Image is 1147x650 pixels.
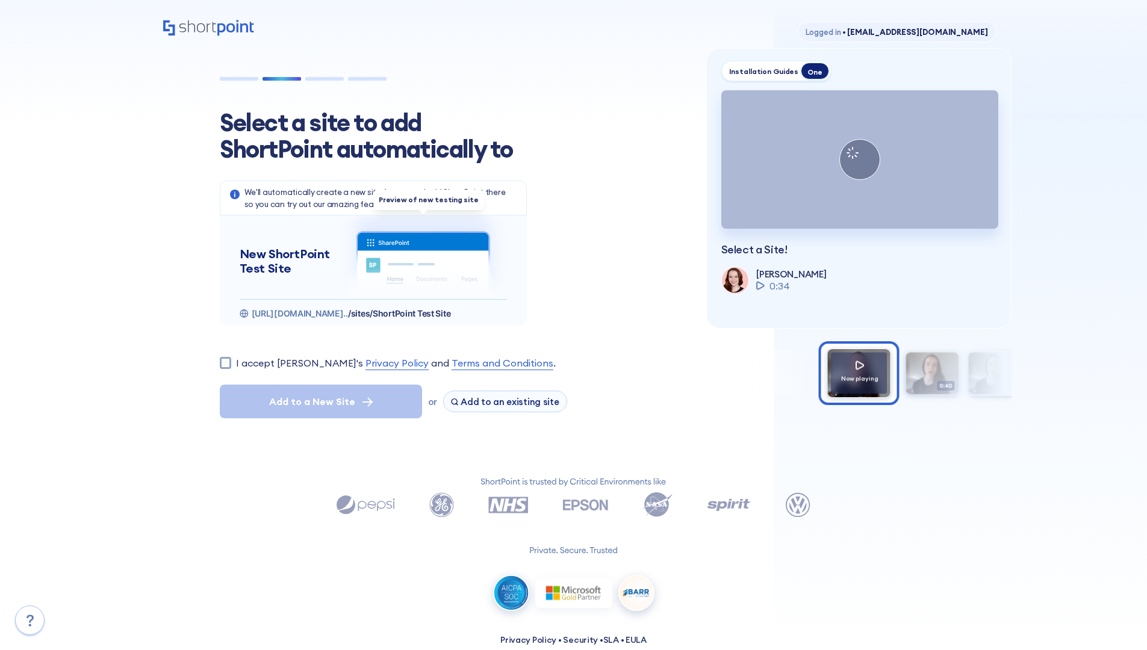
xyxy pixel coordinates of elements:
[428,396,437,407] span: or
[729,67,799,76] div: Installation Guides
[244,186,517,210] p: We'll automatically create a new site for you and add ShortPoint there so you can try out our ama...
[626,634,647,645] a: EULA
[1087,592,1147,650] iframe: Chat Widget
[452,356,553,370] a: Terms and Conditions
[801,63,828,79] div: One
[721,243,996,256] p: Select a Site!
[841,27,987,37] span: [EMAIL_ADDRESS][DOMAIN_NAME]
[220,385,422,418] button: Add to a New Site
[348,308,450,318] span: /sites/ShortPoint Test Site
[236,356,556,370] label: I accept [PERSON_NAME]'s and .
[252,308,451,320] p: https://gridmode9shortpoint.sharepoint.com/sites/ShortPoint_Playground
[769,279,790,293] span: 0:34
[365,356,429,370] a: Privacy Policy
[461,396,559,407] span: Add to an existing site
[937,381,955,391] span: 0:40
[500,634,647,646] p: • • •
[722,267,747,292] img: shortpoint-support-team
[240,308,507,320] div: https://gridmode9shortpoint.sharepoint.com
[269,394,355,409] span: Add to a New Site
[240,247,340,276] h5: New ShortPoint Test Site
[999,381,1018,391] span: 0:07
[756,268,826,280] p: [PERSON_NAME]
[842,27,846,37] span: •
[841,374,878,382] span: Now playing
[500,634,556,645] a: Privacy Policy
[563,634,598,645] a: Security
[220,110,533,162] h1: Select a site to add ShortPoint automatically to
[603,634,619,645] a: SLA
[806,27,841,37] span: Logged in
[252,308,348,318] span: [URL][DOMAIN_NAME]..
[443,391,567,412] button: Add to an existing site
